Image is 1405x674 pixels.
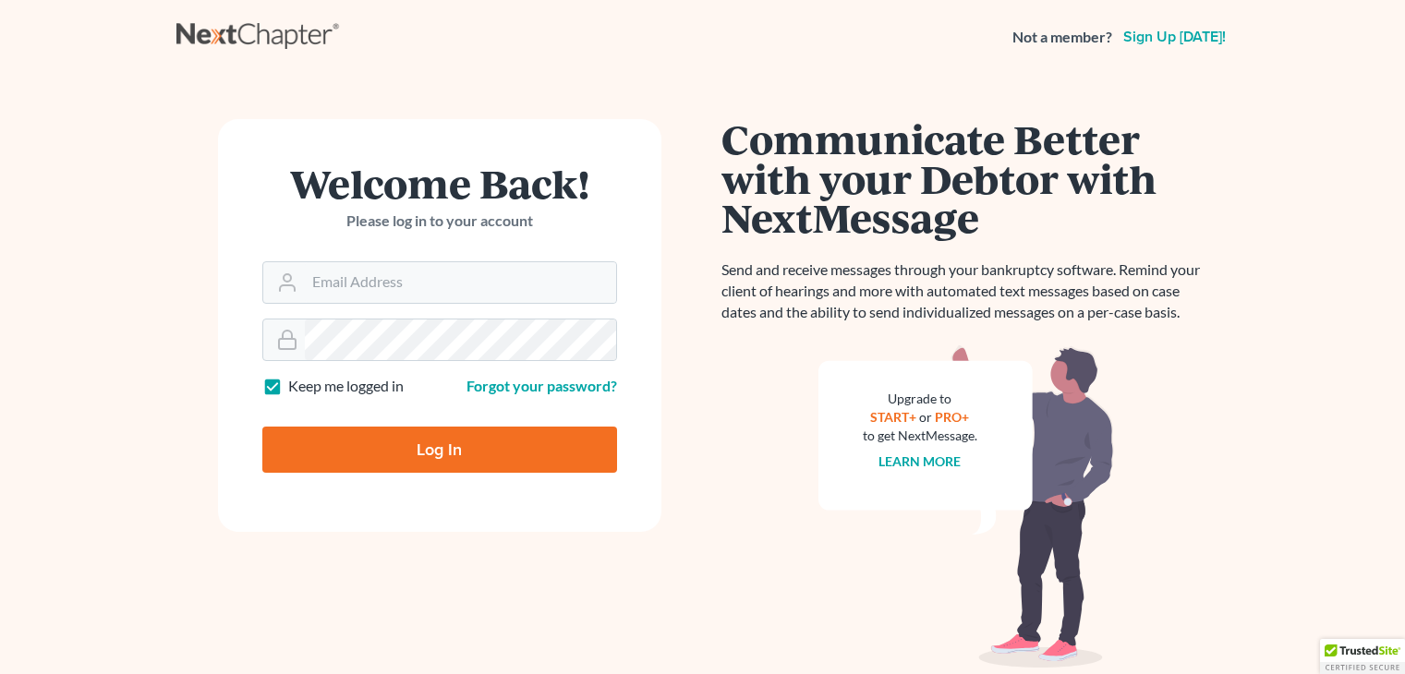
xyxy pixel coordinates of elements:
input: Log In [262,427,617,473]
a: Learn more [878,453,961,469]
p: Please log in to your account [262,211,617,232]
div: Upgrade to [863,390,977,408]
input: Email Address [305,262,616,303]
a: Sign up [DATE]! [1120,30,1229,44]
a: PRO+ [935,409,969,425]
h1: Communicate Better with your Debtor with NextMessage [721,119,1211,237]
div: TrustedSite Certified [1320,639,1405,674]
strong: Not a member? [1012,27,1112,48]
label: Keep me logged in [288,376,404,397]
img: nextmessage_bg-59042aed3d76b12b5cd301f8e5b87938c9018125f34e5fa2b7a6b67550977c72.svg [818,345,1114,668]
p: Send and receive messages through your bankruptcy software. Remind your client of hearings and mo... [721,259,1211,323]
span: or [919,409,932,425]
h1: Welcome Back! [262,163,617,203]
div: to get NextMessage. [863,427,977,445]
a: Forgot your password? [466,377,617,394]
a: START+ [870,409,916,425]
